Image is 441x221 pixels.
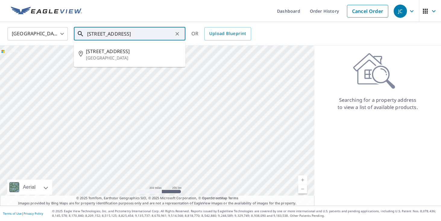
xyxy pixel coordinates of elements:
[202,196,227,200] a: OpenStreetMap
[87,25,173,42] input: Search by address or latitude-longitude
[394,5,407,18] div: JC
[298,175,307,184] a: Current Level 5, Zoom In
[204,27,251,40] a: Upload Blueprint
[347,5,388,18] a: Cancel Order
[3,211,22,216] a: Terms of Use
[191,27,251,40] div: OR
[52,209,438,218] p: © 2025 Eagle View Technologies, Inc. and Pictometry International Corp. All Rights Reserved. Repo...
[173,30,181,38] button: Clear
[7,180,52,195] div: Aerial
[24,211,43,216] a: Privacy Policy
[76,196,238,201] span: © 2025 TomTom, Earthstar Geographics SIO, © 2025 Microsoft Corporation, ©
[8,25,68,42] div: [GEOGRAPHIC_DATA]
[337,96,418,111] p: Searching for a property address to view a list of available products.
[209,30,246,37] span: Upload Blueprint
[86,48,181,55] span: [STREET_ADDRESS]
[298,184,307,194] a: Current Level 5, Zoom Out
[86,55,181,61] p: [GEOGRAPHIC_DATA]
[11,7,82,16] img: EV Logo
[3,212,43,215] p: |
[228,196,238,200] a: Terms
[21,180,37,195] div: Aerial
